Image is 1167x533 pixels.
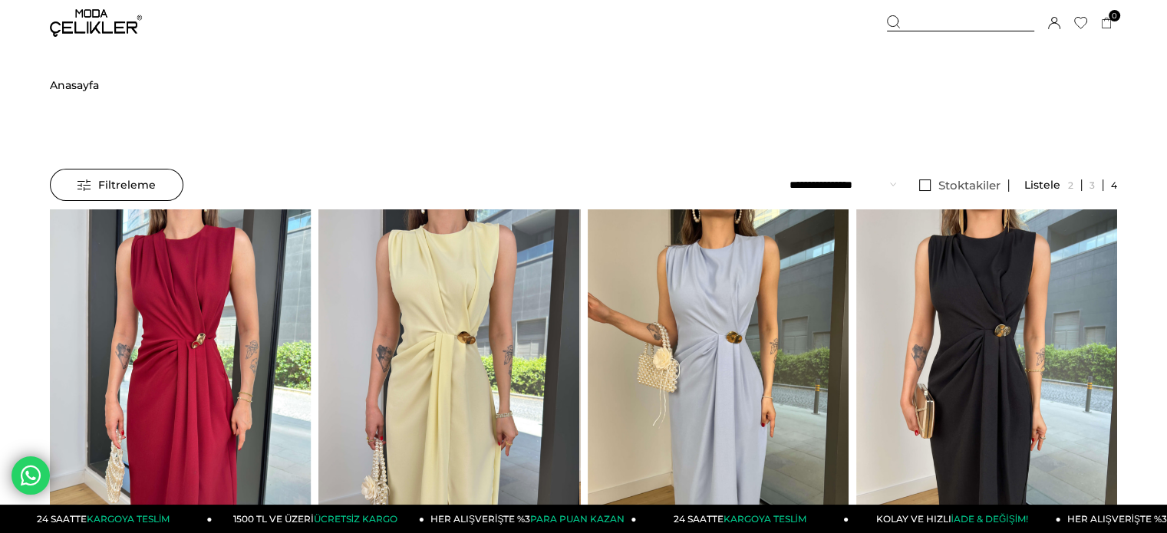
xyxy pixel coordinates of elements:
[77,169,156,200] span: Filtreleme
[912,179,1009,192] a: Stoktakiler
[938,178,1001,192] span: Stoktakiler
[1109,10,1120,21] span: 0
[637,505,849,533] a: 24 SAATTEKARGOYA TESLİM
[50,46,99,124] a: Anasayfa
[213,505,425,533] a: 1500 TL VE ÜZERİÜCRETSİZ KARGO
[50,46,99,124] li: >
[424,505,637,533] a: HER ALIŞVERİŞTE %3PARA PUAN KAZAN
[1101,18,1113,29] a: 0
[723,513,806,525] span: KARGOYA TESLİM
[314,513,397,525] span: ÜCRETSİZ KARGO
[530,513,625,525] span: PARA PUAN KAZAN
[50,9,142,37] img: logo
[951,513,1027,525] span: İADE & DEĞİŞİM!
[849,505,1061,533] a: KOLAY VE HIZLIİADE & DEĞİŞİM!
[87,513,170,525] span: KARGOYA TESLİM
